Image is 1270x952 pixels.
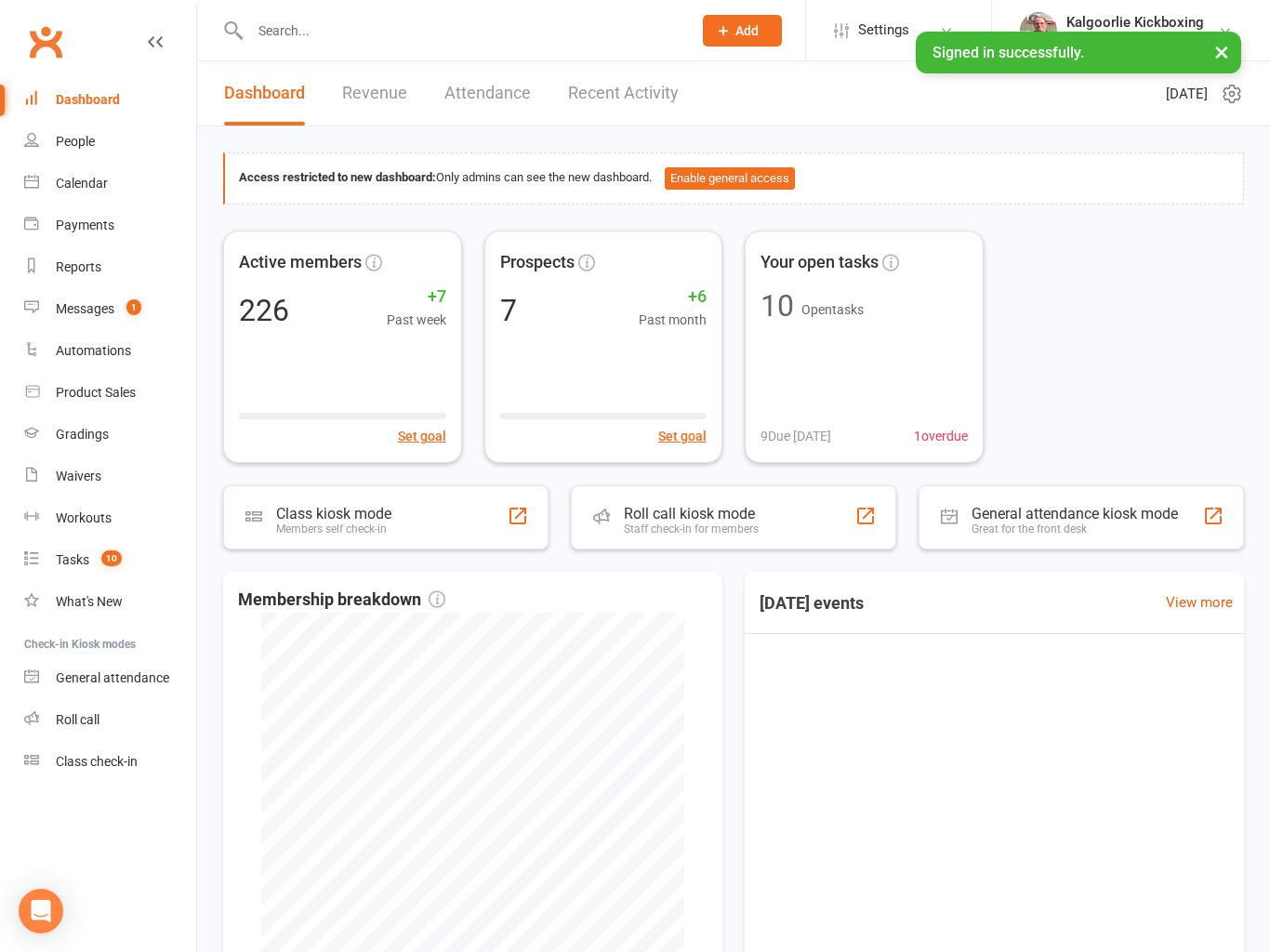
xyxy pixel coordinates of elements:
span: Your open tasks [761,249,879,276]
span: [DATE] [1166,83,1208,105]
div: Gradings [56,427,109,442]
a: Messages 1 [24,288,196,330]
a: Dashboard [24,79,196,121]
a: Clubworx [22,19,69,65]
div: Only admins can see the new dashboard. [239,167,1229,190]
div: Roll call kiosk mode [624,505,759,522]
img: thumb_image1664779456.png [1020,12,1057,49]
span: 9 Due [DATE] [761,426,831,446]
a: View more [1166,591,1233,614]
h3: [DATE] events [745,587,879,620]
span: Open tasks [801,302,864,317]
button: Set goal [398,426,446,446]
a: People [24,121,196,163]
a: Tasks 10 [24,539,196,581]
span: Active members [239,249,362,276]
span: Settings [858,9,909,51]
div: 7 [500,296,517,325]
div: Reports [56,259,101,274]
a: What's New [24,581,196,623]
input: Search... [245,18,679,44]
div: Open Intercom Messenger [19,889,63,933]
a: Dashboard [224,61,305,126]
div: Kalgoorlie Kickboxing [1066,14,1204,31]
button: × [1205,32,1238,72]
span: Prospects [500,249,575,276]
div: General attendance kiosk mode [972,505,1178,522]
span: +7 [387,284,446,311]
div: Waivers [56,469,101,483]
strong: Access restricted to new dashboard: [239,170,436,184]
div: Class check-in [56,754,138,769]
div: 226 [239,296,289,325]
div: What's New [56,594,123,609]
a: Reports [24,246,196,288]
span: Signed in successfully. [933,44,1084,61]
a: General attendance kiosk mode [24,657,196,699]
div: Dashboard [56,92,120,107]
span: Past week [387,310,446,330]
div: Class kiosk mode [276,505,391,522]
span: 10 [101,550,122,566]
a: Payments [24,205,196,246]
a: Workouts [24,497,196,539]
div: General attendance [56,670,169,685]
a: Revenue [342,61,407,126]
a: Waivers [24,456,196,497]
a: Automations [24,330,196,372]
div: Members self check-in [276,522,391,535]
div: Messages [56,301,114,316]
span: 1 overdue [914,426,968,446]
div: Calendar [56,176,108,191]
span: Past month [639,310,707,330]
span: Add [735,23,759,38]
a: Class kiosk mode [24,741,196,783]
button: Set goal [658,426,707,446]
span: Membership breakdown [238,587,445,614]
span: +6 [639,284,707,311]
a: Calendar [24,163,196,205]
div: Payments [56,218,114,232]
div: 10 [761,291,794,321]
div: Staff check-in for members [624,522,759,535]
div: Kalgoorlie Kickboxing [1066,31,1204,47]
div: People [56,134,95,149]
div: Workouts [56,510,112,525]
a: Recent Activity [568,61,679,126]
div: Automations [56,343,131,358]
button: Add [703,15,782,46]
div: Roll call [56,712,99,727]
a: Roll call [24,699,196,741]
button: Enable general access [665,167,795,190]
div: Product Sales [56,385,136,400]
a: Attendance [444,61,531,126]
a: Gradings [24,414,196,456]
span: 1 [126,299,141,315]
div: Great for the front desk [972,522,1178,535]
a: Product Sales [24,372,196,414]
div: Tasks [56,552,89,567]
